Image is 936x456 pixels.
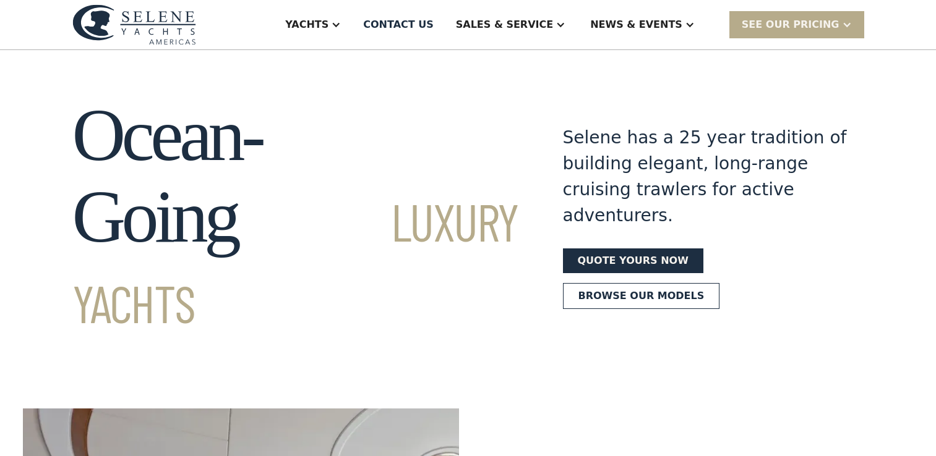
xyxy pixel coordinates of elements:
div: News & EVENTS [590,17,682,32]
span: Luxury Yachts [72,190,518,334]
img: logo [72,4,196,44]
a: Browse our models [563,283,720,309]
h1: Ocean-Going [72,95,518,339]
div: Contact US [363,17,434,32]
div: SEE Our Pricing [742,17,839,32]
a: Quote yours now [563,248,703,273]
div: Selene has a 25 year tradition of building elegant, long-range cruising trawlers for active adven... [563,125,848,229]
div: Sales & Service [456,17,553,32]
div: SEE Our Pricing [729,11,864,38]
div: Yachts [285,17,328,32]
